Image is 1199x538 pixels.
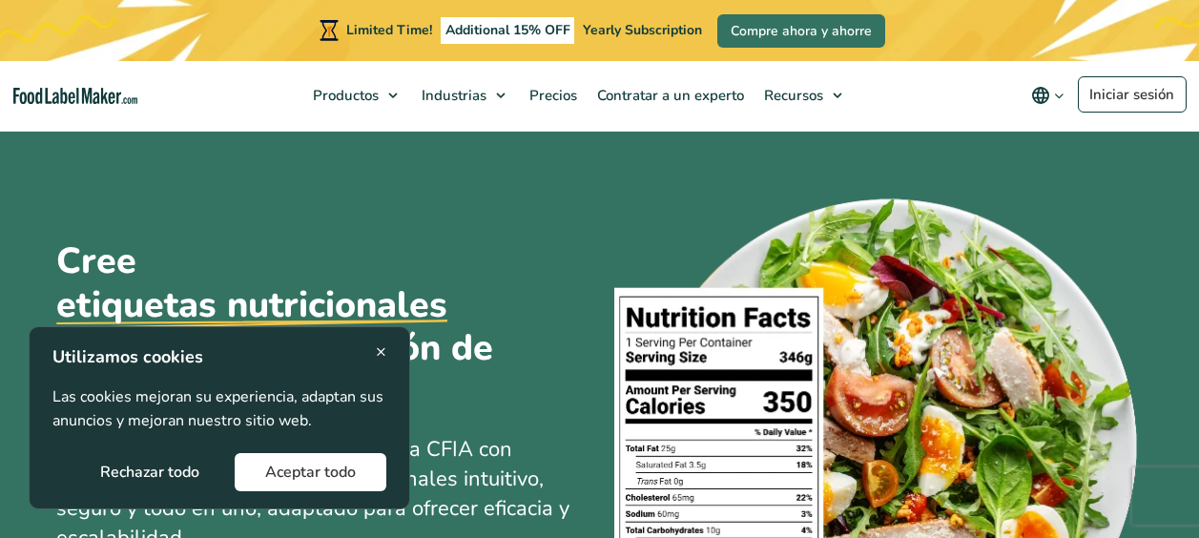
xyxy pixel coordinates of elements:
[307,86,381,105] span: Productos
[520,61,583,130] a: Precios
[346,21,432,39] span: Limited Time!
[303,61,407,130] a: Productos
[235,453,386,491] button: Aceptar todo
[56,239,495,412] h1: Cree conformes en cuestión de minutos
[412,61,515,130] a: Industrias
[376,339,386,364] span: ×
[52,385,386,434] p: Las cookies mejoran su experiencia, adaptan sus anuncios y mejoran nuestro sitio web.
[591,86,746,105] span: Contratar a un experto
[56,283,447,326] u: etiquetas nutricionales
[588,61,750,130] a: Contratar a un experto
[52,345,203,368] strong: Utilizamos cookies
[70,453,230,491] button: Rechazar todo
[1078,76,1187,113] a: Iniciar sesión
[583,21,702,39] span: Yearly Subscription
[524,86,579,105] span: Precios
[717,14,885,48] a: Compre ahora y ahorre
[416,86,488,105] span: Industrias
[441,17,575,44] span: Additional 15% OFF
[755,61,852,130] a: Recursos
[758,86,825,105] span: Recursos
